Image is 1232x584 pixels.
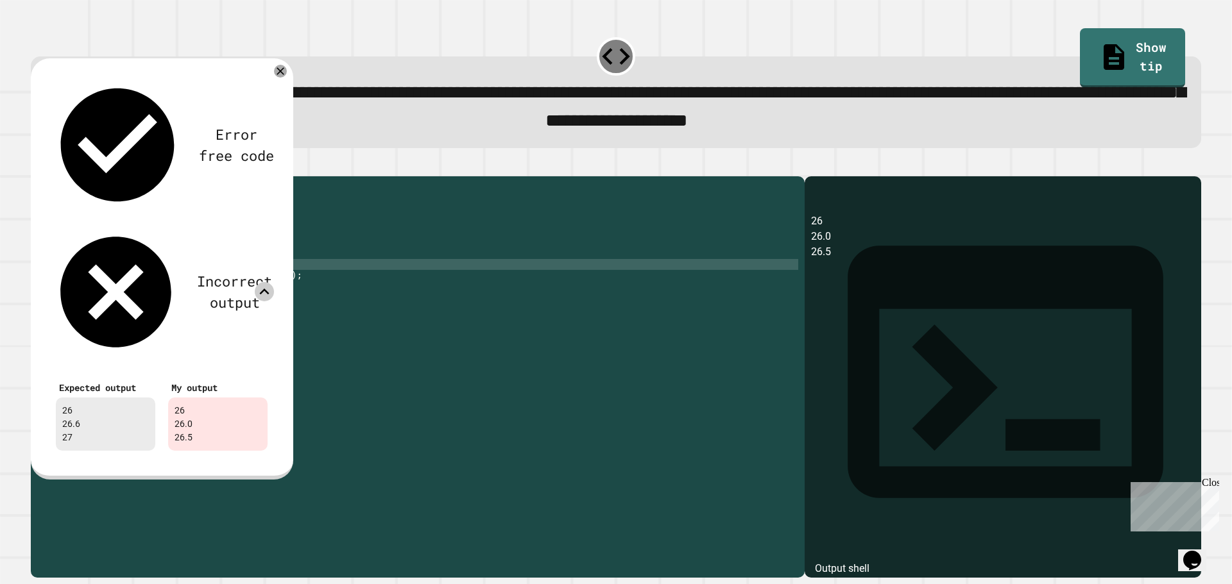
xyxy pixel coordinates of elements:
[59,381,152,394] div: Expected output
[1178,533,1219,571] iframe: chat widget
[171,381,264,394] div: My output
[811,213,1195,578] div: 26 26.0 26.5
[1125,477,1219,531] iframe: chat widget
[56,397,155,451] div: 26 26.6 27
[198,124,274,166] div: Error free code
[168,397,268,451] div: 26 26.0 26.5
[5,5,89,81] div: Chat with us now!Close
[195,271,274,313] div: Incorrect output
[1080,28,1185,87] a: Show tip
